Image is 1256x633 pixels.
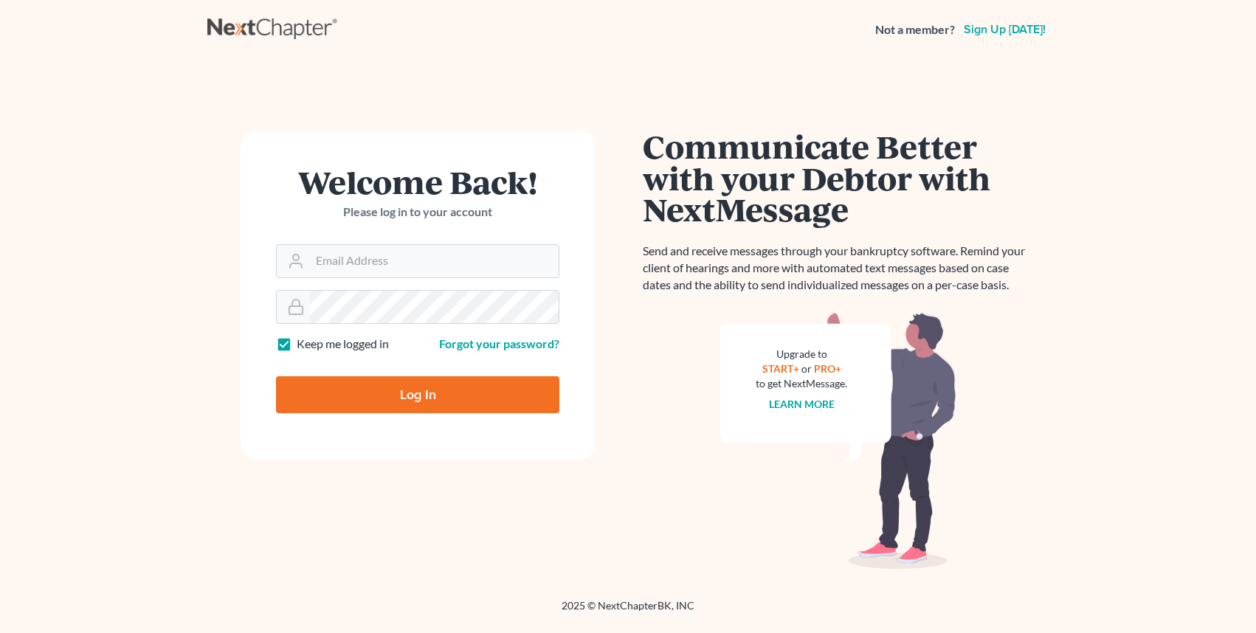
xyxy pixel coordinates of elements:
[310,245,559,277] input: Email Address
[762,362,799,375] a: START+
[643,243,1034,294] p: Send and receive messages through your bankruptcy software. Remind your client of hearings and mo...
[276,204,559,221] p: Please log in to your account
[756,376,847,391] div: to get NextMessage.
[961,24,1049,35] a: Sign up [DATE]!
[801,362,812,375] span: or
[814,362,841,375] a: PRO+
[276,376,559,413] input: Log In
[875,21,955,38] strong: Not a member?
[769,398,835,410] a: Learn more
[207,598,1049,625] div: 2025 © NextChapterBK, INC
[643,131,1034,225] h1: Communicate Better with your Debtor with NextMessage
[756,347,847,362] div: Upgrade to
[720,311,956,570] img: nextmessage_bg-59042aed3d76b12b5cd301f8e5b87938c9018125f34e5fa2b7a6b67550977c72.svg
[276,166,559,198] h1: Welcome Back!
[297,336,389,353] label: Keep me logged in
[439,336,559,350] a: Forgot your password?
